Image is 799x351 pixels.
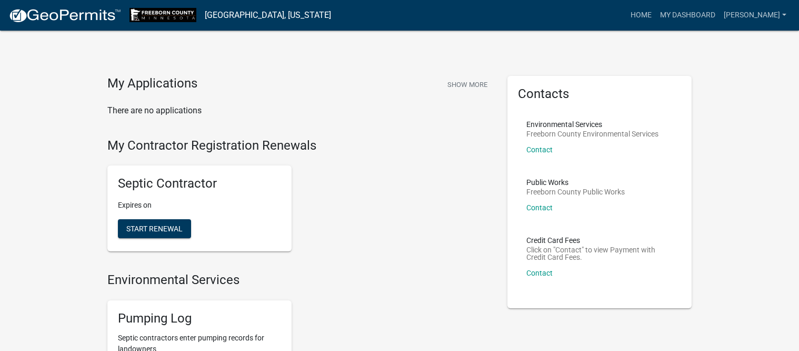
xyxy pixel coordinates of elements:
a: Contact [526,145,553,154]
h5: Pumping Log [118,311,281,326]
a: [PERSON_NAME] [720,5,791,25]
a: Home [626,5,656,25]
a: Contact [526,203,553,212]
wm-registration-list-section: My Contractor Registration Renewals [107,138,492,260]
h4: Environmental Services [107,272,492,288]
img: Freeborn County, Minnesota [129,8,196,22]
a: My Dashboard [656,5,720,25]
button: Start Renewal [118,219,191,238]
a: [GEOGRAPHIC_DATA], [US_STATE] [205,6,331,24]
p: Credit Card Fees [526,237,673,244]
p: Expires on [118,200,281,211]
span: Start Renewal [126,225,183,233]
a: Contact [526,269,553,277]
p: Environmental Services [526,121,658,128]
p: Click on "Contact" to view Payment with Credit Card Fees. [526,246,673,261]
h5: Contacts [518,86,681,102]
h4: My Applications [107,76,197,92]
p: Public Works [526,179,625,186]
p: Freeborn County Public Works [526,188,625,196]
button: Show More [443,76,492,93]
h5: Septic Contractor [118,176,281,191]
h4: My Contractor Registration Renewals [107,138,492,153]
p: Freeborn County Environmental Services [526,130,658,138]
p: There are no applications [107,104,492,117]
